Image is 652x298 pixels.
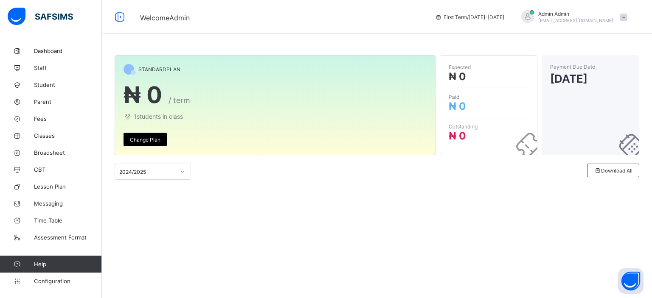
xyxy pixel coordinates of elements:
span: [EMAIL_ADDRESS][DOMAIN_NAME] [538,18,613,23]
span: ₦ 0 [449,130,466,142]
span: Staff [34,64,102,71]
img: safsims [8,8,73,25]
span: Dashboard [34,47,102,54]
span: ₦ 0 [124,81,162,109]
span: Broadsheet [34,149,102,156]
span: Configuration [34,278,101,284]
span: Expected [449,64,528,70]
span: / term [169,96,190,105]
span: Assessment Format [34,234,102,241]
span: Classes [34,132,102,139]
span: STANDARD PLAN [138,66,180,72]
span: Change Plan [130,136,160,143]
span: Lesson Plan [34,183,102,190]
span: Help [34,261,101,267]
span: ₦ 0 [449,70,466,83]
span: Time Table [34,217,102,224]
span: CBT [34,166,102,173]
span: Admin Admin [538,11,613,17]
span: Download All [594,167,632,174]
span: ₦ 0 [449,100,466,112]
span: 1 students in class [124,113,427,120]
button: Open asap [618,268,644,294]
span: Payment Due Date [550,64,631,70]
div: 2024/2025 [119,169,175,175]
span: Parent [34,98,102,105]
span: Welcome Admin [140,14,190,22]
span: Paid [449,94,528,100]
span: Student [34,81,102,88]
span: Outstanding [449,123,528,130]
span: [DATE] [550,72,631,85]
span: Fees [34,115,102,122]
span: Messaging [34,200,102,207]
div: AdminAdmin [513,10,632,24]
span: session/term information [435,14,504,20]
